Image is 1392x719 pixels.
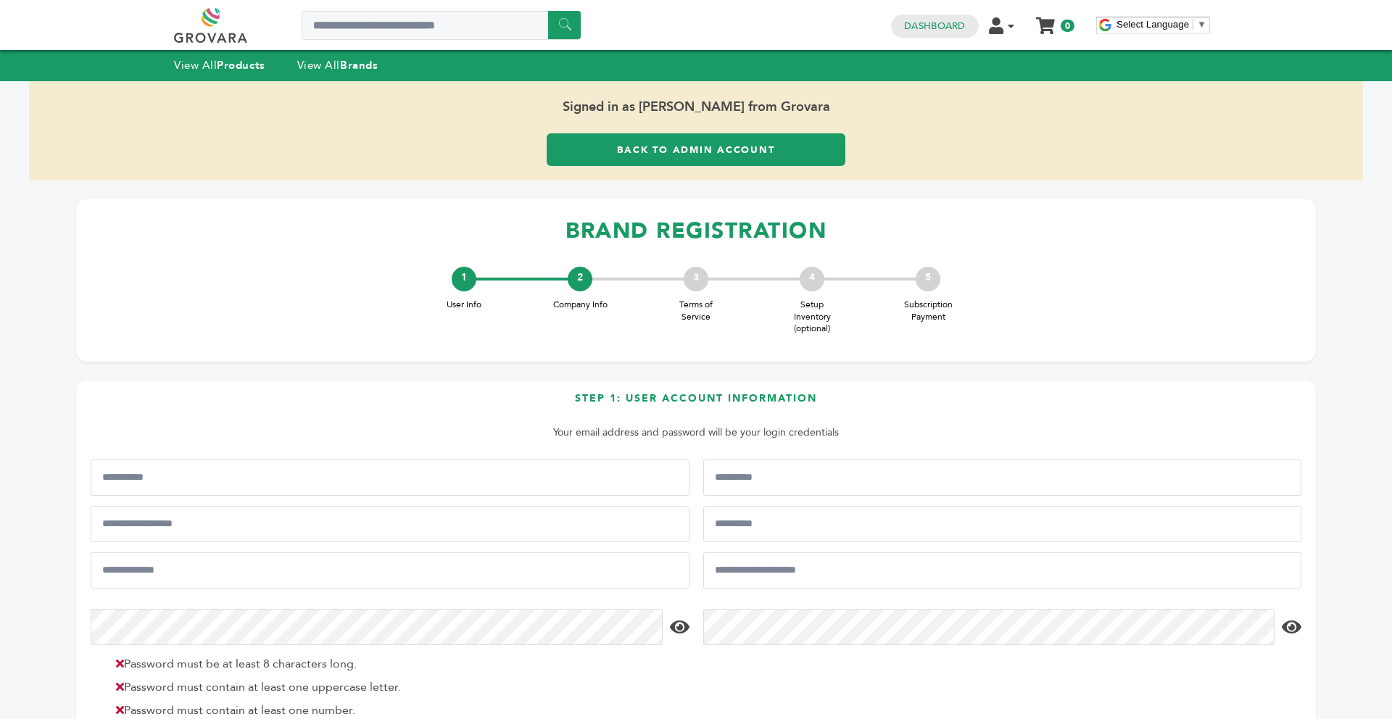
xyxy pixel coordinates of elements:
a: View AllBrands [297,58,378,72]
div: 3 [684,267,708,291]
input: Mobile Phone Number [91,506,689,542]
h1: BRAND REGISTRATION [91,209,1301,252]
div: 4 [800,267,824,291]
span: Subscription Payment [899,299,957,323]
input: Confirm Email Address* [703,552,1302,589]
li: Password must be at least 8 characters long. [109,655,686,673]
span: Select Language [1116,19,1189,30]
span: Terms of Service [667,299,725,323]
div: 2 [568,267,592,291]
input: Last Name* [703,460,1302,496]
span: ​ [1193,19,1193,30]
span: ▼ [1197,19,1206,30]
a: View AllProducts [174,58,265,72]
span: Signed in as [PERSON_NAME] from Grovara [29,81,1363,133]
input: Email Address* [91,552,689,589]
p: Your email address and password will be your login credentials [98,424,1294,441]
strong: Products [217,58,265,72]
span: Company Info [551,299,609,311]
div: 1 [452,267,476,291]
a: Dashboard [904,20,965,33]
span: Setup Inventory (optional) [783,299,841,335]
div: 5 [916,267,940,291]
a: Back to Admin Account [547,133,845,166]
input: Search a product or brand... [302,11,581,40]
input: Confirm Password* [703,609,1275,645]
a: Select Language​ [1116,19,1206,30]
li: Password must contain at least one uppercase letter. [109,678,686,696]
input: First Name* [91,460,689,496]
a: My Cart [1037,13,1054,28]
input: Password* [91,609,663,645]
span: 0 [1061,20,1074,32]
strong: Brands [340,58,378,72]
span: User Info [435,299,493,311]
input: Job Title* [703,506,1302,542]
li: Password must contain at least one number. [109,702,686,719]
h3: Step 1: User Account Information [91,391,1301,417]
